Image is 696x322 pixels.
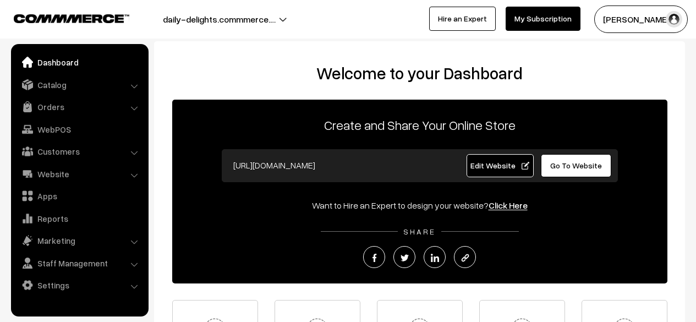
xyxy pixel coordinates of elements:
[470,161,529,170] span: Edit Website
[14,186,145,206] a: Apps
[550,161,602,170] span: Go To Website
[172,199,667,212] div: Want to Hire an Expert to design your website?
[14,141,145,161] a: Customers
[14,164,145,184] a: Website
[14,209,145,228] a: Reports
[14,275,145,295] a: Settings
[398,227,441,236] span: SHARE
[14,11,110,24] a: COMMMERCE
[429,7,496,31] a: Hire an Expert
[14,253,145,273] a: Staff Management
[14,52,145,72] a: Dashboard
[541,154,612,177] a: Go To Website
[14,97,145,117] a: Orders
[165,63,674,83] h2: Welcome to your Dashboard
[594,6,688,33] button: [PERSON_NAME]…
[489,200,528,211] a: Click Here
[666,11,682,28] img: user
[14,119,145,139] a: WebPOS
[14,14,129,23] img: COMMMERCE
[14,231,145,250] a: Marketing
[506,7,580,31] a: My Subscription
[172,115,667,135] p: Create and Share Your Online Store
[467,154,534,177] a: Edit Website
[124,6,314,33] button: daily-delights.commmerce.…
[14,75,145,95] a: Catalog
